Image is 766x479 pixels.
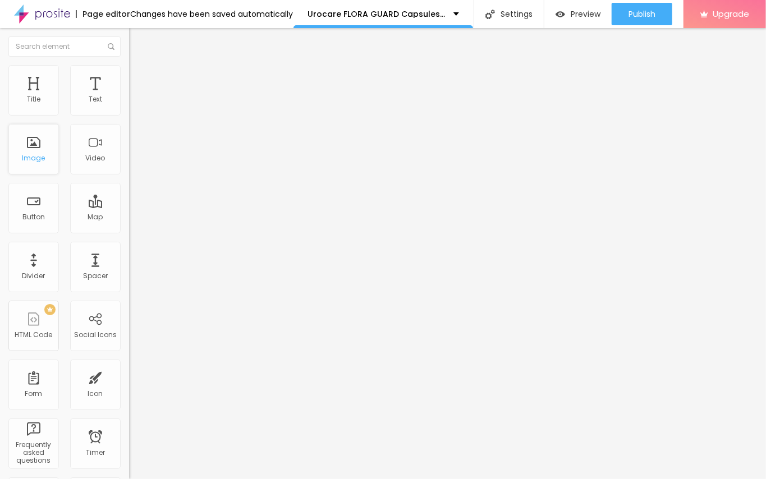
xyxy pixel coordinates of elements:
[629,10,655,19] span: Publish
[108,43,114,50] img: Icone
[130,10,293,18] div: Changes have been saved automatically
[8,36,121,57] input: Search element
[129,28,766,479] iframe: Editor
[308,10,445,18] p: Urocare FLORA GUARD Capsules™ Official Website
[27,95,40,103] div: Title
[556,10,565,19] img: view-1.svg
[22,272,45,280] div: Divider
[25,390,43,398] div: Form
[86,154,106,162] div: Video
[76,10,130,18] div: Page editor
[485,10,495,19] img: Icone
[713,9,749,19] span: Upgrade
[88,213,103,221] div: Map
[88,390,103,398] div: Icon
[15,331,53,339] div: HTML Code
[612,3,672,25] button: Publish
[22,154,45,162] div: Image
[74,331,117,339] div: Social Icons
[89,95,102,103] div: Text
[544,3,612,25] button: Preview
[22,213,45,221] div: Button
[11,441,56,465] div: Frequently asked questions
[571,10,600,19] span: Preview
[86,449,105,457] div: Timer
[83,272,108,280] div: Spacer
